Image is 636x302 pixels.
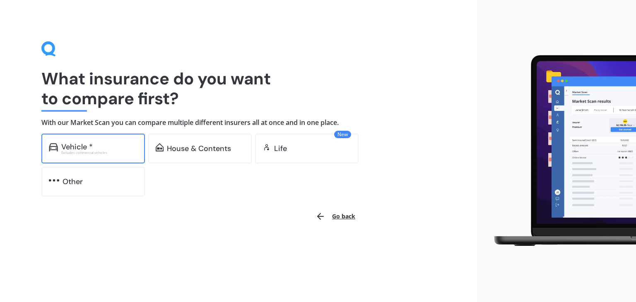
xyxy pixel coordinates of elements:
div: Other [63,177,83,186]
img: home-and-contents.b802091223b8502ef2dd.svg [156,143,164,151]
button: Go back [311,206,360,226]
div: House & Contents [167,144,231,153]
span: New [334,131,351,138]
h4: With our Market Scan you can compare multiple different insurers all at once and in one place. [41,118,436,127]
img: laptop.webp [484,51,636,251]
img: car.f15378c7a67c060ca3f3.svg [49,143,58,151]
div: Vehicle * [61,143,93,151]
div: Life [274,144,287,153]
h1: What insurance do you want to compare first? [41,69,436,108]
img: other.81dba5aafe580aa69f38.svg [49,176,59,185]
img: life.f720d6a2d7cdcd3ad642.svg [263,143,271,151]
div: Excludes commercial vehicles [61,151,137,154]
